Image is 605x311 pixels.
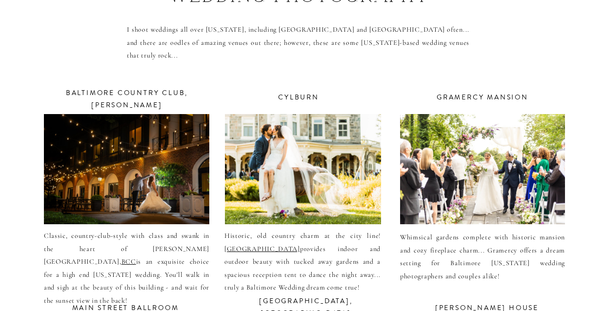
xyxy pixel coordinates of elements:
[65,87,188,110] a: baltimore country club, [PERSON_NAME][GEOGRAPHIC_DATA]
[237,92,360,105] a: cylburn
[224,230,381,279] p: Historic, old country charm at the city line! provides indoor and outdoor beauty with tucked away...
[121,257,136,266] a: BCC
[421,92,544,105] a: gramercy mansion
[127,23,469,69] p: I shoot weddings all over [US_STATE], including [GEOGRAPHIC_DATA] and [GEOGRAPHIC_DATA] often... ...
[244,295,367,309] a: [GEOGRAPHIC_DATA], [GEOGRAPHIC_DATA]
[400,231,565,295] a: Whimsical gardens complete with historic mansion and cozy fireplace charm... Gramercy offers a dr...
[224,245,300,253] a: [GEOGRAPHIC_DATA]
[44,230,209,294] p: Classic, country-club-style with class and swank in the heart of [PERSON_NAME][GEOGRAPHIC_DATA], ...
